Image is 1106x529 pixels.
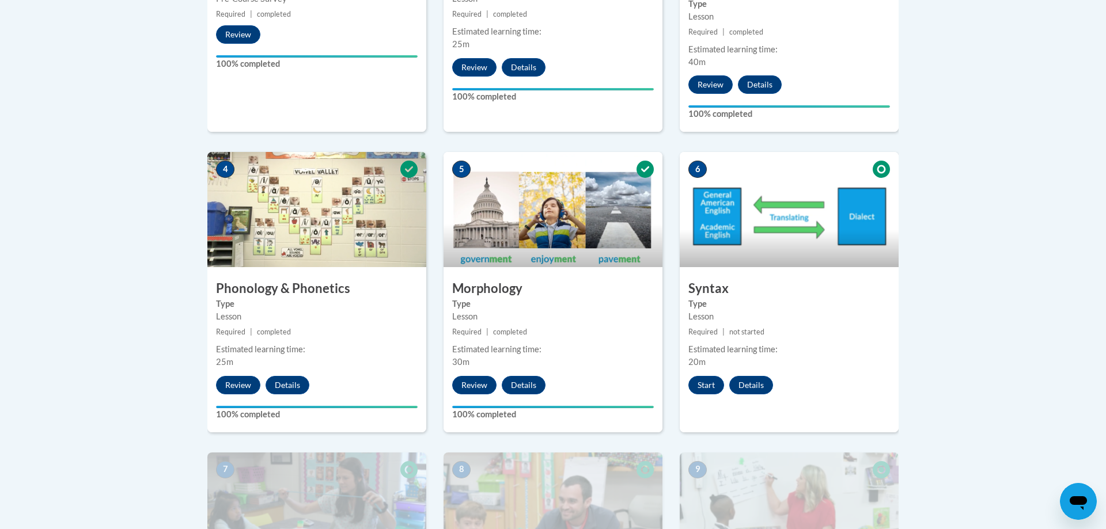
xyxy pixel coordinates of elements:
[452,376,497,394] button: Review
[216,58,418,70] label: 100% completed
[688,376,724,394] button: Start
[452,39,469,49] span: 25m
[688,43,890,56] div: Estimated learning time:
[216,161,234,178] span: 4
[207,280,426,298] h3: Phonology & Phonetics
[452,25,654,38] div: Estimated learning time:
[688,357,706,367] span: 20m
[688,108,890,120] label: 100% completed
[452,90,654,103] label: 100% completed
[452,161,471,178] span: 5
[216,298,418,310] label: Type
[257,328,291,336] span: completed
[216,408,418,421] label: 100% completed
[688,28,718,36] span: Required
[452,58,497,77] button: Review
[688,75,733,94] button: Review
[452,310,654,323] div: Lesson
[688,298,890,310] label: Type
[216,343,418,356] div: Estimated learning time:
[257,10,291,18] span: completed
[452,328,482,336] span: Required
[452,298,654,310] label: Type
[452,343,654,356] div: Estimated learning time:
[1060,483,1097,520] iframe: Button to launch messaging window
[444,280,662,298] h3: Morphology
[250,328,252,336] span: |
[250,10,252,18] span: |
[444,152,662,267] img: Course Image
[688,10,890,23] div: Lesson
[502,376,546,394] button: Details
[216,55,418,58] div: Your progress
[680,152,899,267] img: Course Image
[738,75,782,94] button: Details
[452,357,469,367] span: 30m
[688,328,718,336] span: Required
[680,280,899,298] h3: Syntax
[688,461,707,478] span: 9
[688,57,706,67] span: 40m
[729,328,764,336] span: not started
[486,10,488,18] span: |
[722,328,725,336] span: |
[216,357,233,367] span: 25m
[688,310,890,323] div: Lesson
[216,25,260,44] button: Review
[688,105,890,108] div: Your progress
[729,28,763,36] span: completed
[452,406,654,408] div: Your progress
[216,10,245,18] span: Required
[688,343,890,356] div: Estimated learning time:
[216,328,245,336] span: Required
[486,328,488,336] span: |
[452,88,654,90] div: Your progress
[216,461,234,478] span: 7
[688,161,707,178] span: 6
[452,10,482,18] span: Required
[493,328,527,336] span: completed
[452,408,654,421] label: 100% completed
[216,310,418,323] div: Lesson
[216,406,418,408] div: Your progress
[493,10,527,18] span: completed
[452,461,471,478] span: 8
[502,58,546,77] button: Details
[207,152,426,267] img: Course Image
[722,28,725,36] span: |
[729,376,773,394] button: Details
[266,376,309,394] button: Details
[216,376,260,394] button: Review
